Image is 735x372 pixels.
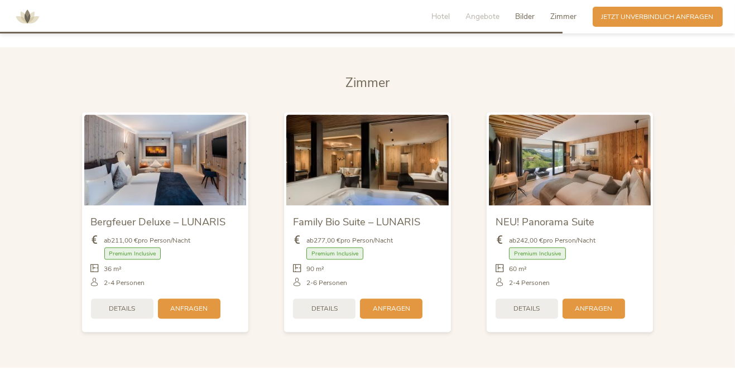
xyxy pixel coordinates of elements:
b: 242,00 € [516,236,543,245]
span: Anfragen [170,304,208,313]
span: Angebote [466,11,500,22]
span: Jetzt unverbindlich anfragen [602,12,714,22]
span: Bergfeuer Deluxe – LUNARIS [91,215,226,229]
span: Details [513,304,540,313]
b: 277,00 € [314,236,340,245]
span: Bilder [516,11,535,22]
span: Premium Inclusive [306,248,363,260]
span: ab pro Person/Nacht [104,236,191,245]
img: Bergfeuer Deluxe – LUNARIS [84,115,247,206]
span: Anfragen [575,304,612,313]
span: Premium Inclusive [104,248,161,260]
span: Anfragen [373,304,410,313]
span: NEU! Panorama Suite [496,215,594,229]
img: Family Bio Suite – LUNARIS [286,115,449,206]
span: 60 m² [509,264,527,274]
span: 2-4 Personen [104,278,145,288]
span: 2-6 Personen [306,278,347,288]
span: Zimmer [345,74,390,91]
img: NEU! Panorama Suite [489,115,651,206]
a: AMONTI & LUNARIS Wellnessresort [11,13,44,20]
span: ab pro Person/Nacht [306,236,393,245]
span: Details [311,304,338,313]
span: 90 m² [306,264,324,274]
span: Hotel [432,11,450,22]
span: Details [109,304,135,313]
span: 36 m² [104,264,122,274]
span: Family Bio Suite – LUNARIS [293,215,420,229]
span: Zimmer [551,11,577,22]
b: 211,00 € [112,236,138,245]
span: 2-4 Personen [509,278,550,288]
span: Premium Inclusive [509,248,566,260]
span: ab pro Person/Nacht [509,236,595,245]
